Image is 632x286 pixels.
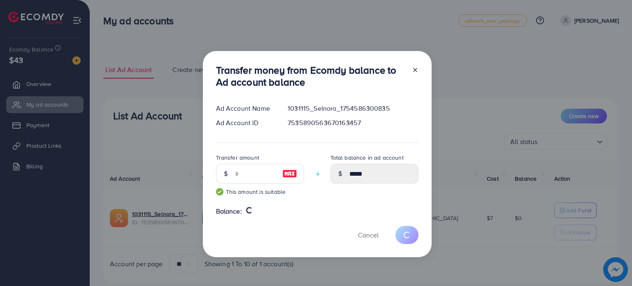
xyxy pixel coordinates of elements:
div: Ad Account Name [209,104,281,113]
div: Ad Account ID [209,118,281,128]
span: Balance: [216,207,242,216]
span: Cancel [358,230,379,239]
label: Transfer amount [216,153,259,162]
div: 7535890563670163457 [281,118,425,128]
img: guide [216,188,223,195]
small: This amount is suitable [216,188,304,196]
div: 1031115_Selnora_1754586300835 [281,104,425,113]
label: Total balance in ad account [330,153,404,162]
h3: Transfer money from Ecomdy balance to Ad account balance [216,64,405,88]
img: image [282,169,297,179]
button: Cancel [348,226,389,244]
